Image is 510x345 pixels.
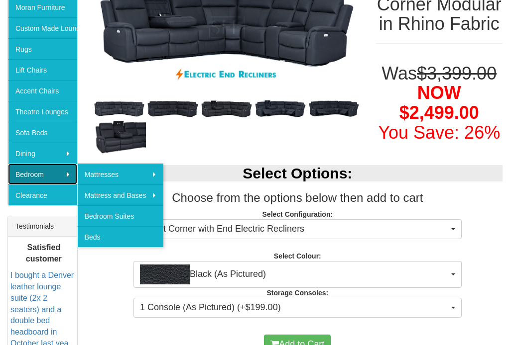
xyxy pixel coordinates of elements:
[274,253,321,260] strong: Select Colour:
[417,64,497,84] del: $3,399.00
[262,211,333,219] strong: Select Configuration:
[93,192,503,205] h3: Choose from the options below then add to cart
[376,64,503,143] h1: Was
[8,39,77,60] a: Rugs
[399,83,479,123] span: NOW $2,499.00
[8,18,77,39] a: Custom Made Lounges
[266,289,328,297] strong: Storage Consoles:
[140,265,449,285] span: Black (As Pictured)
[8,185,77,206] a: Clearance
[140,302,449,315] span: 1 Console (As Pictured) (+$199.00)
[140,223,449,236] span: 6 Seat Corner with End Electric Recliners
[8,122,77,143] a: Sofa Beds
[140,265,190,285] img: Black (As Pictured)
[133,298,462,318] button: 1 Console (As Pictured) (+$199.00)
[243,166,352,182] b: Select Options:
[133,261,462,288] button: Black (As Pictured)Black (As Pictured)
[77,164,164,185] a: Mattresses
[378,123,500,143] font: You Save: 26%
[8,60,77,81] a: Lift Chairs
[133,220,462,240] button: 6 Seat Corner with End Electric Recliners
[8,143,77,164] a: Dining
[77,185,164,206] a: Mattress and Bases
[77,227,164,248] a: Beds
[26,244,62,263] b: Satisfied customer
[77,206,164,227] a: Bedroom Suites
[8,101,77,122] a: Theatre Lounges
[8,164,77,185] a: Bedroom
[8,81,77,101] a: Accent Chairs
[8,217,77,237] div: Testimonials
